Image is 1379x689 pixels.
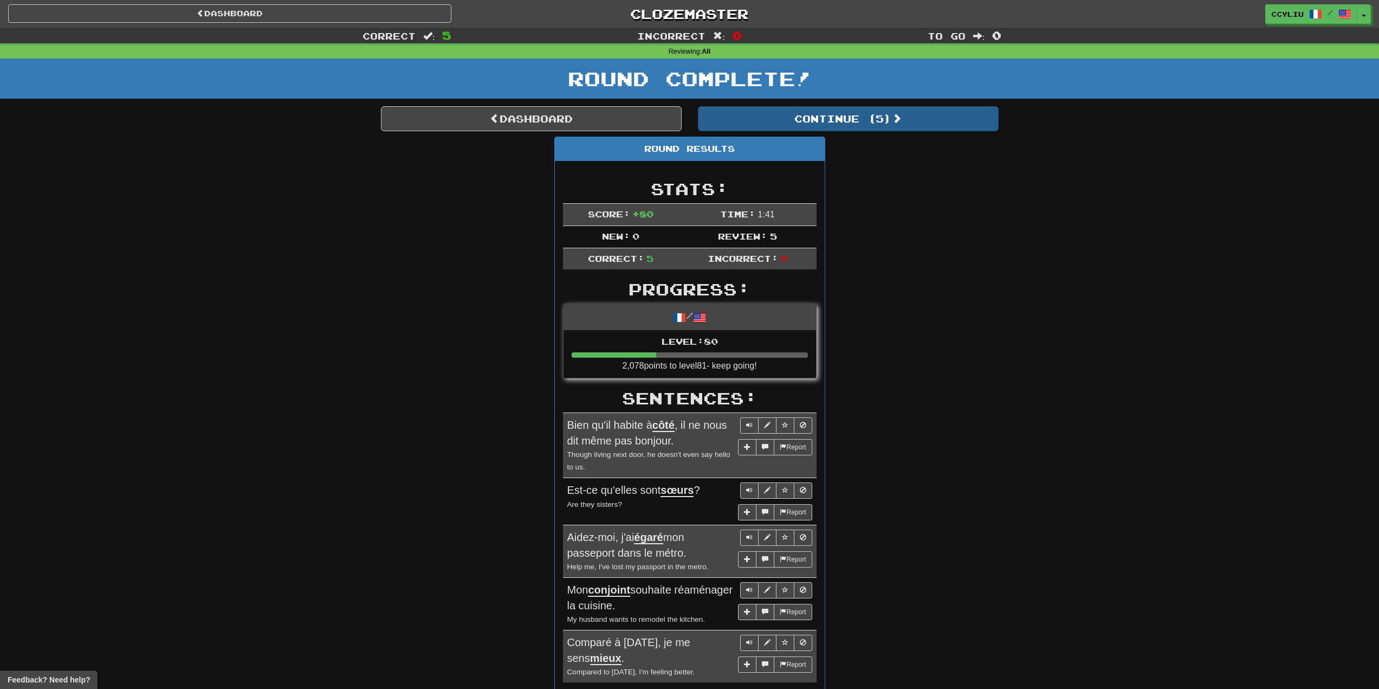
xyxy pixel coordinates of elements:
[758,582,776,598] button: Edit sentence
[740,530,812,546] div: Sentence controls
[8,4,451,23] a: Dashboard
[362,30,416,41] span: Correct
[567,419,727,447] span: Bien qu'il habite à , il ne nous dit même pas bonjour.
[661,484,694,497] u: sœurs
[733,29,742,42] span: 0
[740,417,759,434] button: Play sentence audio
[632,231,639,241] span: 0
[738,439,756,455] button: Add sentence to collection
[794,635,812,651] button: Toggle ignore
[567,668,695,676] small: Compared to [DATE], I'm feeling better.
[567,484,700,497] span: Est-ce qu'elles sont ?
[567,450,730,471] small: Though living next door, he doesn't even say hello to us.
[758,417,776,434] button: Edit sentence
[770,231,777,241] span: 5
[708,253,778,263] span: Incorrect:
[973,31,985,41] span: :
[634,531,663,544] u: égaré
[567,584,733,611] span: Mon souhaite réaménager la cuisine.
[776,635,794,651] button: Toggle favorite
[1271,9,1304,19] span: ccyliu
[740,582,759,598] button: Play sentence audio
[662,336,718,346] span: Level: 80
[652,419,675,432] u: côté
[738,504,812,520] div: More sentence controls
[774,439,812,455] button: Report
[588,209,630,219] span: Score:
[774,656,812,673] button: Report
[774,604,812,620] button: Report
[564,304,816,330] div: /
[740,582,812,598] div: Sentence controls
[928,30,966,41] span: To go
[992,29,1001,42] span: 0
[776,482,794,499] button: Toggle favorite
[563,389,817,407] h2: Sentences:
[602,231,630,241] span: New:
[794,417,812,434] button: Toggle ignore
[646,253,653,263] span: 5
[738,439,812,455] div: More sentence controls
[567,615,705,623] small: My husband wants to remodel the kitchen.
[468,4,911,23] a: Clozemaster
[4,68,1375,89] h1: Round Complete!
[758,635,776,651] button: Edit sentence
[1328,9,1333,16] span: /
[1265,4,1357,24] a: ccyliu /
[740,635,812,651] div: Sentence controls
[774,504,812,520] button: Report
[794,482,812,499] button: Toggle ignore
[423,31,435,41] span: :
[555,137,825,161] div: Round Results
[381,106,682,131] a: Dashboard
[567,563,709,571] small: Help me, I've lost my passport in the metro.
[776,582,794,598] button: Toggle favorite
[698,106,999,131] button: Continue (5)
[758,530,776,546] button: Edit sentence
[738,551,812,568] div: More sentence controls
[776,530,794,546] button: Toggle favorite
[718,231,767,241] span: Review:
[738,604,756,620] button: Add sentence to collection
[758,482,776,499] button: Edit sentence
[738,604,812,620] div: More sentence controls
[758,210,775,219] span: 1 : 41
[776,417,794,434] button: Toggle favorite
[740,530,759,546] button: Play sentence audio
[702,48,710,55] strong: All
[774,551,812,568] button: Report
[713,31,725,41] span: :
[637,30,705,41] span: Incorrect
[567,531,687,559] span: Aidez-moi, j'ai mon passeport dans le métro.
[740,417,812,434] div: Sentence controls
[738,656,756,673] button: Add sentence to collection
[794,582,812,598] button: Toggle ignore
[8,674,90,685] span: Open feedback widget
[563,280,817,298] h2: Progress:
[442,29,451,42] span: 5
[564,330,816,378] li: 2,078 points to level 81 - keep going!
[720,209,755,219] span: Time:
[794,530,812,546] button: Toggle ignore
[590,652,621,665] u: mieux
[738,504,756,520] button: Add sentence to collection
[740,635,759,651] button: Play sentence audio
[738,551,756,568] button: Add sentence to collection
[740,482,812,499] div: Sentence controls
[740,482,759,499] button: Play sentence audio
[738,656,812,673] div: More sentence controls
[632,209,653,219] span: + 80
[588,584,630,597] u: conjoint
[567,500,622,508] small: Are they sisters?
[780,253,787,263] span: 0
[563,180,817,198] h2: Stats:
[588,253,644,263] span: Correct:
[567,636,690,665] span: Comparé à [DATE], je me sens .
